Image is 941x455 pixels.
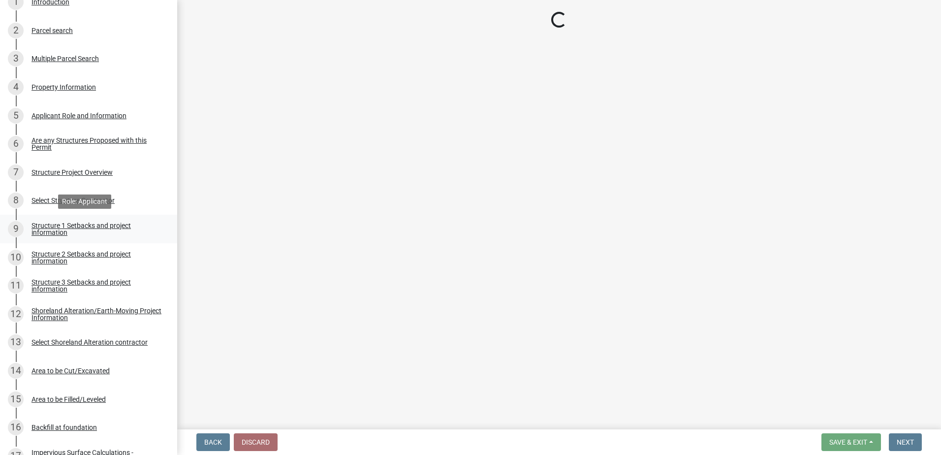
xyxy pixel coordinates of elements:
[31,55,99,62] div: Multiple Parcel Search
[31,137,161,151] div: Are any Structures Proposed with this Permit
[8,136,24,152] div: 6
[196,433,230,451] button: Back
[821,433,881,451] button: Save & Exit
[8,51,24,66] div: 3
[8,221,24,237] div: 9
[31,222,161,236] div: Structure 1 Setbacks and project information
[8,164,24,180] div: 7
[8,363,24,379] div: 14
[8,108,24,124] div: 5
[31,339,148,346] div: Select Shoreland Alteration contractor
[8,193,24,208] div: 8
[829,438,867,446] span: Save & Exit
[31,279,161,292] div: Structure 3 Setbacks and project information
[234,433,278,451] button: Discard
[31,197,115,204] div: Select Structure Contractor
[58,195,111,209] div: Role: Applicant
[31,367,110,374] div: Area to be Cut/Excavated
[31,112,126,119] div: Applicant Role and Information
[204,438,222,446] span: Back
[889,433,922,451] button: Next
[897,438,914,446] span: Next
[8,23,24,38] div: 2
[8,79,24,95] div: 4
[31,396,106,403] div: Area to be Filled/Leveled
[8,391,24,407] div: 15
[31,251,161,264] div: Structure 2 Setbacks and project information
[8,250,24,265] div: 10
[31,84,96,91] div: Property Information
[31,307,161,321] div: Shoreland Alteration/Earth-Moving Project Information
[31,27,73,34] div: Parcel search
[8,334,24,350] div: 13
[8,278,24,293] div: 11
[8,420,24,435] div: 16
[31,424,97,431] div: Backfill at foundation
[31,169,113,176] div: Structure Project Overview
[8,306,24,322] div: 12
